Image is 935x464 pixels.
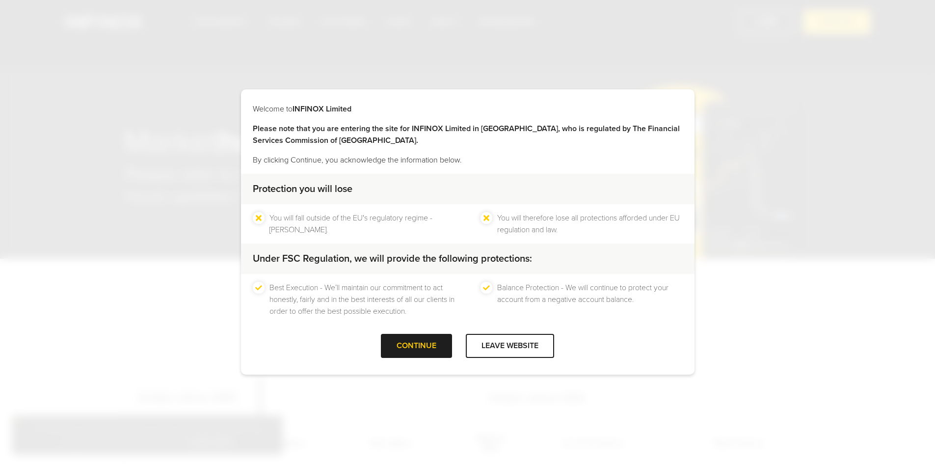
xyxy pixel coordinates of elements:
[253,154,683,166] p: By clicking Continue, you acknowledge the information below.
[293,104,351,114] strong: INFINOX Limited
[253,183,352,195] strong: Protection you will lose
[497,282,683,317] li: Balance Protection - We will continue to protect your account from a negative account balance.
[253,253,532,265] strong: Under FSC Regulation, we will provide the following protections:
[497,212,683,236] li: You will therefore lose all protections afforded under EU regulation and law.
[466,334,554,358] div: LEAVE WEBSITE
[381,334,452,358] div: CONTINUE
[269,282,455,317] li: Best Execution - We’ll maintain our commitment to act honestly, fairly and in the best interests ...
[253,124,680,145] strong: Please note that you are entering the site for INFINOX Limited in [GEOGRAPHIC_DATA], who is regul...
[269,212,455,236] li: You will fall outside of the EU's regulatory regime - [PERSON_NAME].
[253,103,683,115] p: Welcome to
